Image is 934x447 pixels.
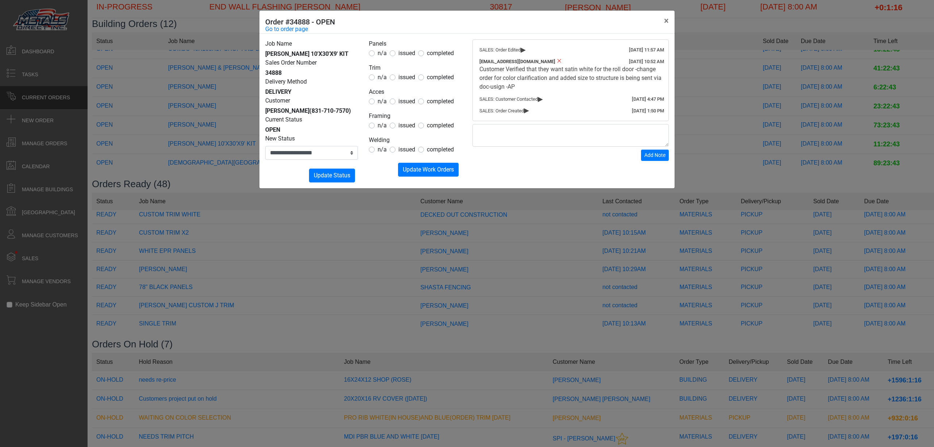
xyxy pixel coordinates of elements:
div: [DATE] 10:52 AM [629,58,664,65]
span: completed [427,122,454,129]
span: issued [398,98,415,105]
span: issued [398,146,415,153]
div: SALES: Order Created [479,107,662,115]
span: [EMAIL_ADDRESS][DOMAIN_NAME] [479,59,555,64]
legend: Trim [369,63,462,73]
span: completed [427,74,454,81]
button: Close [658,11,675,31]
span: issued [398,50,415,57]
label: Job Name [265,39,292,48]
label: Current Status [265,115,302,124]
span: n/a [378,50,387,57]
button: Add Note [641,150,669,161]
div: OPEN [265,126,358,134]
div: [DATE] 11:57 AM [629,46,664,54]
span: ▸ [538,96,543,101]
span: n/a [378,74,387,81]
span: n/a [378,146,387,153]
legend: Acces [369,88,462,97]
legend: Welding [369,136,462,145]
div: 34888 [265,69,358,77]
label: Delivery Method [265,77,307,86]
span: Update Status [314,172,350,179]
div: SALES: Order Edited [479,46,662,54]
h5: Order #34888 - OPEN [265,16,335,27]
span: issued [398,74,415,81]
span: n/a [378,98,387,105]
span: completed [427,98,454,105]
span: Update Work Orders [403,166,454,173]
div: [DATE] 4:47 PM [632,96,664,103]
label: Customer [265,96,290,105]
label: Sales Order Number [265,58,317,67]
span: ▸ [521,47,526,52]
label: New Status [265,134,295,143]
span: (831-710-7570) [309,107,351,114]
span: completed [427,146,454,153]
span: completed [427,50,454,57]
legend: Framing [369,112,462,121]
button: Update Work Orders [398,163,459,177]
legend: Panels [369,39,462,49]
span: [PERSON_NAME] 10'X30'X9' KIT [265,50,348,57]
div: Customer Verified that they want satin white for the roll door -change order for color clarificat... [479,65,662,91]
div: [PERSON_NAME] [265,107,358,115]
a: Go to order page [265,25,308,34]
div: SALES: Customer Contacted [479,96,662,103]
span: Add Note [644,152,665,158]
span: ▸ [524,108,529,112]
button: Update Status [309,169,355,182]
div: DELIVERY [265,88,358,96]
span: issued [398,122,415,129]
span: n/a [378,122,387,129]
div: [DATE] 1:50 PM [632,107,664,115]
